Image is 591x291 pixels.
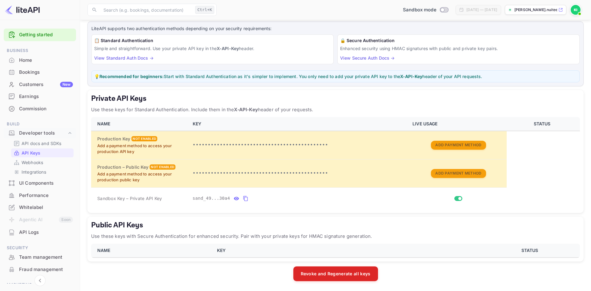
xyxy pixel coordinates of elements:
a: Earnings [4,91,76,102]
a: API Logs [4,226,76,238]
button: Revoke and Regenerate all keys [293,266,378,281]
th: KEY [213,244,482,258]
h5: Public API Keys [91,220,580,230]
strong: X-API-Key [400,74,422,79]
span: Marketing [4,281,76,288]
div: Getting started [4,29,76,41]
a: Add Payment Method [431,142,486,147]
a: Whitelabel [4,202,76,213]
p: Use these keys with Secure Authentication for enhanced security. Pair with your private keys for ... [91,233,580,240]
div: UI Components [4,177,76,189]
p: Add a payment method to access your production public key [97,171,185,183]
p: [PERSON_NAME].nuitee... [514,7,557,13]
div: Team management [19,254,73,261]
p: Enhanced security using HMAC signatures with public and private key pairs. [340,45,577,52]
h5: Private API Keys [91,94,580,104]
div: [DATE] — [DATE] [466,7,497,13]
div: UI Components [19,180,73,187]
div: Commission [19,105,73,112]
a: View Standard Auth Docs → [94,55,154,61]
th: LIVE USAGE [409,117,507,131]
div: New [60,82,73,87]
p: Simple and straightforward. Use your private API key in the header. [94,45,331,52]
a: Fraud management [4,264,76,275]
strong: Recommended for beginners: [99,74,164,79]
p: Use these keys for Standard Authentication. Include them in the header of your requests. [91,106,580,113]
span: Security [4,245,76,251]
div: Earnings [4,91,76,103]
button: Add Payment Method [431,141,486,150]
input: Search (e.g. bookings, documentation) [100,4,193,16]
p: Add a payment method to access your production API key [97,143,185,155]
table: private api keys table [91,117,580,209]
p: ••••••••••••••••••••••••••••••••••••••••••••• [193,170,405,177]
p: API docs and SDKs [22,140,62,147]
div: API Logs [4,226,76,238]
span: Business [4,47,76,54]
button: Add Payment Method [431,169,486,178]
strong: X-API-Key [217,46,239,51]
span: sand_49...30a4 [193,195,230,202]
a: Bookings [4,66,76,78]
div: Not enabled [131,136,157,141]
div: Ctrl+K [195,6,214,14]
div: Home [19,57,73,64]
a: CustomersNew [4,79,76,90]
div: Fraud management [19,266,73,273]
a: API Keys [14,150,71,156]
a: Team management [4,251,76,263]
div: Customers [19,81,73,88]
th: KEY [189,117,409,131]
div: Bookings [19,69,73,76]
div: Developer tools [4,128,76,139]
img: King Iboy [571,5,581,15]
div: Commission [4,103,76,115]
img: LiteAPI logo [5,5,40,15]
a: Performance [4,190,76,201]
span: Build [4,121,76,128]
div: Not enabled [150,164,175,170]
p: API Keys [22,150,40,156]
div: Whitelabel [4,202,76,214]
a: API docs and SDKs [14,140,71,147]
p: Webhooks [22,159,43,166]
button: Collapse navigation [34,275,46,286]
div: CustomersNew [4,79,76,91]
div: Developer tools [19,130,67,137]
a: Webhooks [14,159,71,166]
a: Getting started [19,31,73,38]
div: Integrations [11,167,74,176]
th: STATUS [482,244,580,258]
div: Earnings [19,93,73,100]
div: Whitelabel [19,204,73,211]
a: View Secure Auth Docs → [340,55,395,61]
div: Switch to Production mode [400,6,451,14]
th: NAME [91,244,213,258]
div: API Logs [19,229,73,236]
p: 💡 Start with Standard Authentication as it's simpler to implement. You only need to add your priv... [94,73,577,80]
div: API Keys [11,148,74,157]
table: public api keys table [91,244,580,258]
h6: Production Key [97,136,130,142]
h6: 📋 Standard Authentication [94,37,331,44]
th: NAME [91,117,189,131]
p: LiteAPI supports two authentication methods depending on your security requirements: [91,25,580,32]
div: Performance [4,190,76,202]
div: Webhooks [11,158,74,167]
span: Sandbox Key – Private API Key [97,196,162,201]
a: Add Payment Method [431,170,486,175]
div: Performance [19,192,73,199]
a: Commission [4,103,76,114]
h6: Production – Public Key [97,164,148,171]
a: UI Components [4,177,76,189]
p: ••••••••••••••••••••••••••••••••••••••••••••• [193,141,405,149]
span: Sandbox mode [403,6,436,14]
p: Integrations [22,169,46,175]
div: API docs and SDKs [11,139,74,148]
h6: 🔒 Secure Authentication [340,37,577,44]
a: Home [4,54,76,66]
a: Integrations [14,169,71,175]
strong: X-API-Key [234,107,258,112]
